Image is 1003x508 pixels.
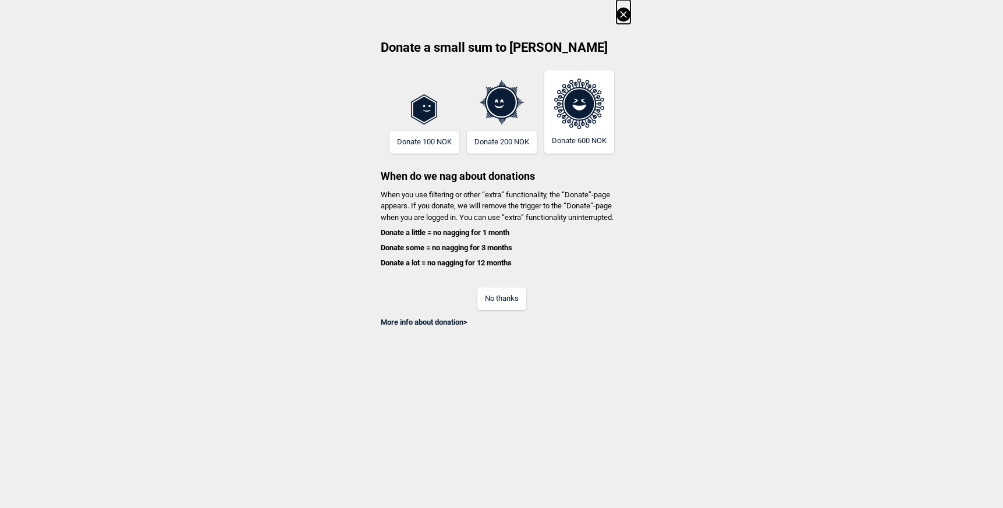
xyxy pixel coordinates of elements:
[381,258,512,267] b: Donate a lot = no nagging for 12 months
[373,39,630,65] h2: Donate a small sum to [PERSON_NAME]
[381,318,467,326] a: More info about donation>
[373,154,630,183] h3: When do we nag about donations
[477,287,526,310] button: No thanks
[381,228,509,237] b: Donate a little = no nagging for 1 month
[381,243,512,252] b: Donate some = no nagging for 3 months
[373,189,630,269] p: When you use filtering or other “extra” functionality, the “Donate”-page appears. If you donate, ...
[389,131,459,154] button: Donate 100 NOK
[467,131,537,154] button: Donate 200 NOK
[544,70,614,154] button: Donate 600 NOK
